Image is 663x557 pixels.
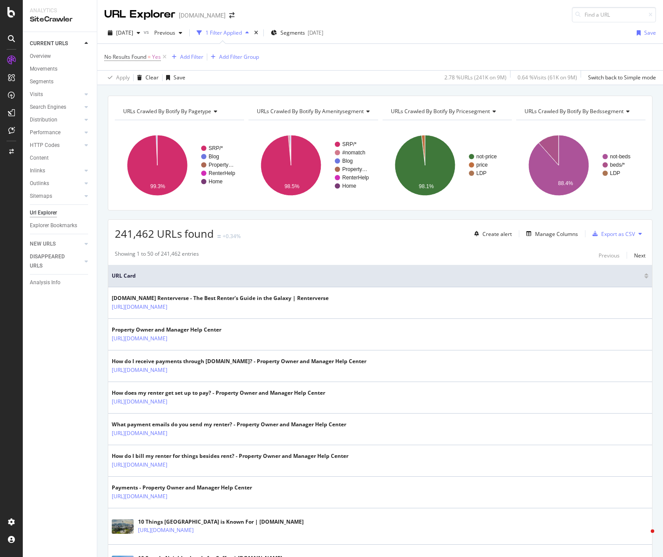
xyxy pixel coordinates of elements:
[112,421,346,428] div: What payment emails do you send my renter? - Property Owner and Manager Help Center
[342,158,353,164] text: Blog
[342,175,369,181] text: RenterHelp
[308,29,323,36] div: [DATE]
[112,334,167,343] a: [URL][DOMAIN_NAME]
[209,145,223,151] text: SRP/*
[599,250,620,261] button: Previous
[30,208,57,218] div: Url Explorer
[558,180,573,186] text: 88.4%
[610,162,625,168] text: beds/*
[30,90,82,99] a: Visits
[209,179,223,185] text: Home
[535,230,578,238] div: Manage Columns
[599,252,620,259] div: Previous
[610,170,620,176] text: LDP
[601,230,635,238] div: Export as CSV
[383,127,511,204] svg: A chart.
[342,141,357,147] text: SRP/*
[248,127,376,204] div: A chart.
[30,52,91,61] a: Overview
[30,154,49,163] div: Content
[30,77,91,86] a: Segments
[112,366,167,375] a: [URL][DOMAIN_NAME]
[30,128,82,137] a: Performance
[30,179,49,188] div: Outlinks
[572,7,656,22] input: Find a URL
[174,74,185,81] div: Save
[30,52,51,61] div: Overview
[116,29,133,36] span: 2025 Sep. 5th
[284,183,299,189] text: 98.5%
[112,461,167,469] a: [URL][DOMAIN_NAME]
[280,29,305,36] span: Segments
[112,484,252,492] div: Payments - Property Owner and Manager Help Center
[104,71,130,85] button: Apply
[115,250,199,261] div: Showing 1 to 50 of 241,462 entries
[523,229,578,239] button: Manage Columns
[112,492,167,501] a: [URL][DOMAIN_NAME]
[152,51,161,63] span: Yes
[30,103,82,112] a: Search Engines
[30,192,52,201] div: Sitemaps
[180,53,203,61] div: Add Filter
[30,208,91,218] a: Url Explorer
[112,452,348,460] div: How do I bill my renter for things besides rent? - Property Owner and Manager Help Center
[112,389,325,397] div: How does my renter get set up to pay? - Property Owner and Manager Help Center
[30,179,82,188] a: Outlinks
[252,29,260,37] div: times
[523,104,638,118] h4: URLs Crawled By Botify By bedssegment
[30,221,91,230] a: Explorer Bookmarks
[633,26,656,40] button: Save
[112,303,167,311] a: [URL][DOMAIN_NAME]
[633,527,654,548] iframe: Intercom live chat
[138,518,304,526] div: 10 Things [GEOGRAPHIC_DATA] is Known For | [DOMAIN_NAME]
[476,162,488,168] text: price
[193,26,252,40] button: 1 Filter Applied
[444,74,507,81] div: 2.78 % URLs ( 241K on 9M )
[104,53,146,61] span: No Results Found
[144,28,151,36] span: vs
[30,90,43,99] div: Visits
[30,278,60,287] div: Analysis Info
[115,226,214,241] span: 241,462 URLs found
[30,166,45,175] div: Inlinks
[219,53,259,61] div: Add Filter Group
[342,183,356,189] text: Home
[209,170,235,176] text: RenterHelp
[30,154,91,163] a: Content
[30,278,91,287] a: Analysis Info
[229,12,234,18] div: arrow-right-arrow-left
[115,127,243,204] svg: A chart.
[30,192,82,201] a: Sitemaps
[112,272,642,280] span: URL Card
[30,166,82,175] a: Inlinks
[112,429,167,438] a: [URL][DOMAIN_NAME]
[342,166,367,172] text: Property…
[30,239,82,249] a: NEW URLS
[342,150,365,156] text: #nomatch
[104,7,175,22] div: URL Explorer
[151,29,175,36] span: Previous
[206,29,242,36] div: 1 Filter Applied
[145,74,159,81] div: Clear
[644,29,656,36] div: Save
[112,397,167,406] a: [URL][DOMAIN_NAME]
[391,107,490,115] span: URLs Crawled By Botify By pricesegment
[610,154,631,160] text: not-beds
[223,232,241,240] div: +0.34%
[30,7,90,14] div: Analytics
[30,64,91,74] a: Movements
[30,252,82,271] a: DISAPPEARED URLS
[112,294,329,302] div: [DOMAIN_NAME] Renterverse - The Best Renter's Guide in the Galaxy | Renterverse
[104,26,144,40] button: [DATE]
[516,127,644,204] div: A chart.
[389,104,504,118] h4: URLs Crawled By Botify By pricesegment
[588,74,656,81] div: Switch back to Simple mode
[30,141,60,150] div: HTTP Codes
[482,230,512,238] div: Create alert
[30,128,60,137] div: Performance
[634,252,645,259] div: Next
[525,107,624,115] span: URLs Crawled By Botify By bedssegment
[209,162,234,168] text: Property…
